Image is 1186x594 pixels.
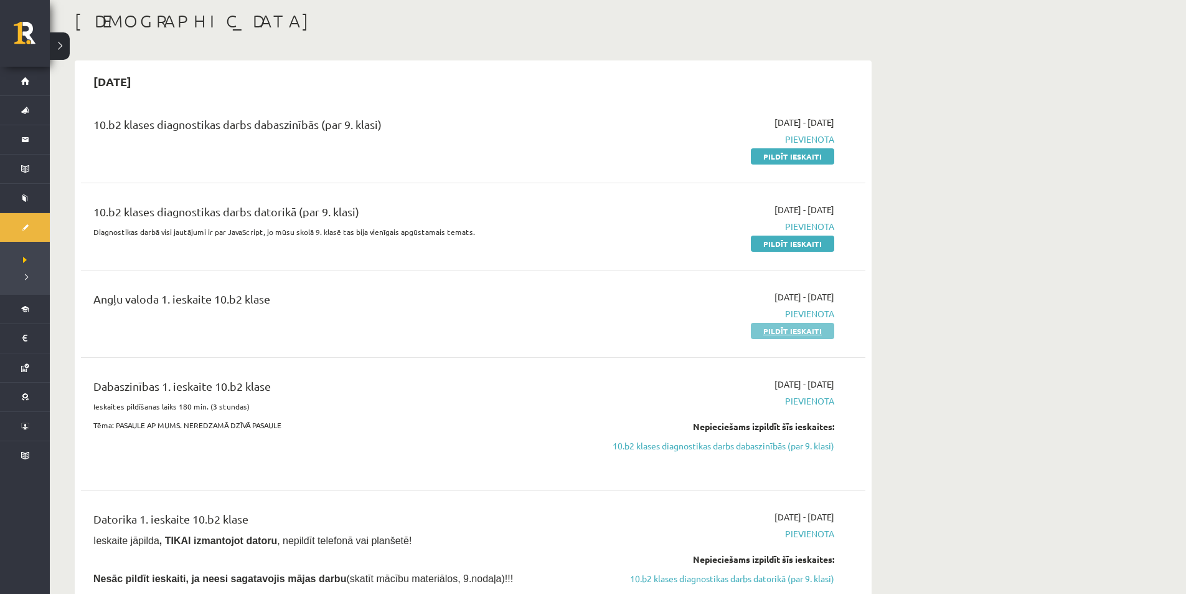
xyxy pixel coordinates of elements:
[75,11,872,32] h1: [DEMOGRAPHIC_DATA]
[600,133,834,146] span: Pievienota
[751,148,834,165] a: Pildīt ieskaiti
[600,527,834,540] span: Pievienota
[751,236,834,252] a: Pildīt ieskaiti
[93,419,581,431] p: Tēma: PASAULE AP MUMS. NEREDZAMĀ DZĪVĀ PASAULE
[93,573,346,584] span: Nesāc pildīt ieskaiti, ja neesi sagatavojis mājas darbu
[93,535,412,546] span: Ieskaite jāpilda , nepildīt telefonā vai planšetē!
[93,116,581,139] div: 10.b2 klases diagnostikas darbs dabaszinībās (par 9. klasi)
[774,116,834,129] span: [DATE] - [DATE]
[600,395,834,408] span: Pievienota
[159,535,277,546] b: , TIKAI izmantojot datoru
[14,22,50,53] a: Rīgas 1. Tālmācības vidusskola
[774,510,834,524] span: [DATE] - [DATE]
[600,553,834,566] div: Nepieciešams izpildīt šīs ieskaites:
[93,290,581,314] div: Angļu valoda 1. ieskaite 10.b2 klase
[93,203,581,226] div: 10.b2 klases diagnostikas darbs datorikā (par 9. klasi)
[93,510,581,534] div: Datorika 1. ieskaite 10.b2 klase
[600,220,834,233] span: Pievienota
[774,290,834,304] span: [DATE] - [DATE]
[600,439,834,453] a: 10.b2 klases diagnostikas darbs dabaszinībās (par 9. klasi)
[600,572,834,585] a: 10.b2 klases diagnostikas darbs datorikā (par 9. klasi)
[774,378,834,391] span: [DATE] - [DATE]
[81,67,144,96] h2: [DATE]
[346,573,513,584] span: (skatīt mācību materiālos, 9.nodaļa)!!!
[93,401,581,412] p: Ieskaites pildīšanas laiks 180 min. (3 stundas)
[751,323,834,339] a: Pildīt ieskaiti
[600,420,834,433] div: Nepieciešams izpildīt šīs ieskaites:
[93,378,581,401] div: Dabaszinības 1. ieskaite 10.b2 klase
[600,307,834,320] span: Pievienota
[93,226,581,237] p: Diagnostikas darbā visi jautājumi ir par JavaScript, jo mūsu skolā 9. klasē tas bija vienīgais ap...
[774,203,834,216] span: [DATE] - [DATE]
